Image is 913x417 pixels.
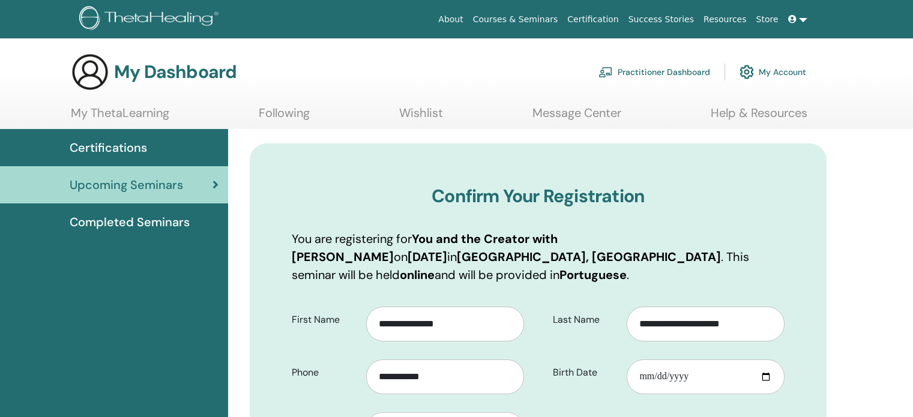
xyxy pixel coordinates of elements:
[711,106,807,129] a: Help & Resources
[259,106,310,129] a: Following
[457,249,721,265] b: [GEOGRAPHIC_DATA], [GEOGRAPHIC_DATA]
[740,59,806,85] a: My Account
[468,8,563,31] a: Courses & Seminars
[598,59,710,85] a: Practitioner Dashboard
[79,6,223,33] img: logo.png
[71,106,169,129] a: My ThetaLearning
[752,8,783,31] a: Store
[408,249,447,265] b: [DATE]
[71,53,109,91] img: generic-user-icon.jpg
[70,139,147,157] span: Certifications
[740,62,754,82] img: cog.svg
[544,361,627,384] label: Birth Date
[292,185,785,207] h3: Confirm Your Registration
[283,361,366,384] label: Phone
[562,8,623,31] a: Certification
[544,308,627,331] label: Last Name
[559,267,627,283] b: Portuguese
[624,8,699,31] a: Success Stories
[598,67,613,77] img: chalkboard-teacher.svg
[433,8,468,31] a: About
[699,8,752,31] a: Resources
[70,176,183,194] span: Upcoming Seminars
[292,230,785,284] p: You are registering for on in . This seminar will be held and will be provided in .
[399,106,443,129] a: Wishlist
[114,61,237,83] h3: My Dashboard
[283,308,366,331] label: First Name
[532,106,621,129] a: Message Center
[292,231,558,265] b: You and the Creator with [PERSON_NAME]
[400,267,435,283] b: online
[70,213,190,231] span: Completed Seminars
